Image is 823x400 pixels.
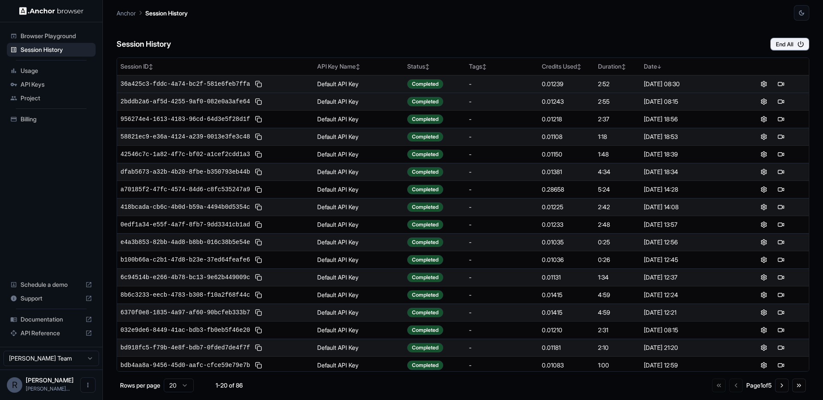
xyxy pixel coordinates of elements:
[120,203,250,211] span: 418bcada-cb6c-4b0d-b59a-4494b0d5354c
[314,251,404,268] td: Default API Key
[469,150,535,159] div: -
[145,9,188,18] p: Session History
[542,132,591,141] div: 0.01108
[644,115,733,123] div: [DATE] 18:56
[314,356,404,374] td: Default API Key
[120,361,250,370] span: bdb4aa8a-9456-45d0-aafc-cfce59e79e7b
[120,80,250,88] span: 36a425c3-fddc-4a74-bc2f-581e6feb7ffa
[120,381,160,390] p: Rows per page
[469,256,535,264] div: -
[598,115,637,123] div: 2:37
[314,321,404,339] td: Default API Key
[644,273,733,282] div: [DATE] 12:37
[21,115,92,123] span: Billing
[407,343,443,352] div: Completed
[644,168,733,176] div: [DATE] 18:34
[21,329,82,337] span: API Reference
[469,185,535,194] div: -
[770,38,809,51] button: End All
[120,326,250,334] span: 032e9de6-8449-41ac-bdb3-fb0eb5f46e20
[644,62,733,71] div: Date
[407,132,443,141] div: Completed
[317,62,400,71] div: API Key Name
[407,150,443,159] div: Completed
[314,216,404,233] td: Default API Key
[598,291,637,299] div: 4:59
[644,150,733,159] div: [DATE] 18:39
[542,168,591,176] div: 0.01381
[407,202,443,212] div: Completed
[469,326,535,334] div: -
[598,168,637,176] div: 4:34
[120,308,250,317] span: 6370f0e8-1835-4a97-af60-90bcfeb333b7
[598,308,637,317] div: 4:59
[314,286,404,304] td: Default API Key
[120,220,250,229] span: 0edf1a34-e55f-4a7f-8fb7-9dd3341cb1ad
[356,63,360,70] span: ↕
[314,145,404,163] td: Default API Key
[7,112,96,126] div: Billing
[314,304,404,321] td: Default API Key
[407,114,443,124] div: Completed
[644,256,733,264] div: [DATE] 12:45
[120,273,250,282] span: 6c94514b-e266-4b78-bc13-9e62b449009c
[120,150,250,159] span: 42546c7c-1a82-4f7c-bf02-a1cef2cdd1a3
[407,238,443,247] div: Completed
[598,220,637,229] div: 2:48
[7,91,96,105] div: Project
[19,7,84,15] img: Anchor Logo
[598,132,637,141] div: 1:18
[542,291,591,299] div: 0.01415
[542,343,591,352] div: 0.01181
[469,308,535,317] div: -
[598,273,637,282] div: 1:34
[26,385,70,392] span: rickson.lima@remofy.io
[21,294,82,303] span: Support
[7,78,96,91] div: API Keys
[644,308,733,317] div: [DATE] 12:21
[120,132,250,141] span: 58821ec9-e36a-4124-a239-0013e3fe3c48
[542,185,591,194] div: 0.28658
[644,203,733,211] div: [DATE] 14:08
[120,185,250,194] span: a70185f2-47fc-4574-84d6-c8fc535247a9
[407,290,443,300] div: Completed
[314,163,404,180] td: Default API Key
[7,313,96,326] div: Documentation
[7,64,96,78] div: Usage
[314,198,404,216] td: Default API Key
[120,256,250,264] span: b100b66a-c2b1-47d8-b23e-37ed64feafe6
[407,97,443,106] div: Completed
[120,238,250,247] span: e4a3b853-82bb-4ad8-b8bb-016c38b5e54e
[644,185,733,194] div: [DATE] 14:28
[469,80,535,88] div: -
[21,45,92,54] span: Session History
[7,326,96,340] div: API Reference
[7,377,22,393] div: R
[407,167,443,177] div: Completed
[469,115,535,123] div: -
[469,220,535,229] div: -
[469,168,535,176] div: -
[598,361,637,370] div: 1:00
[407,361,443,370] div: Completed
[80,377,96,393] button: Open menu
[314,233,404,251] td: Default API Key
[469,273,535,282] div: -
[598,343,637,352] div: 2:10
[314,180,404,198] td: Default API Key
[542,150,591,159] div: 0.01150
[542,220,591,229] div: 0.01233
[314,339,404,356] td: Default API Key
[469,238,535,247] div: -
[120,291,250,299] span: 8b6c3233-eecb-4783-b308-f10a2f68f44c
[644,132,733,141] div: [DATE] 18:53
[117,8,188,18] nav: breadcrumb
[21,32,92,40] span: Browser Playground
[542,273,591,282] div: 0.01131
[542,80,591,88] div: 0.01239
[117,38,171,51] h6: Session History
[542,256,591,264] div: 0.01036
[21,315,82,324] span: Documentation
[120,97,250,106] span: 2bddb2a6-af5d-4255-9af0-082e0a3afe64
[577,63,581,70] span: ↕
